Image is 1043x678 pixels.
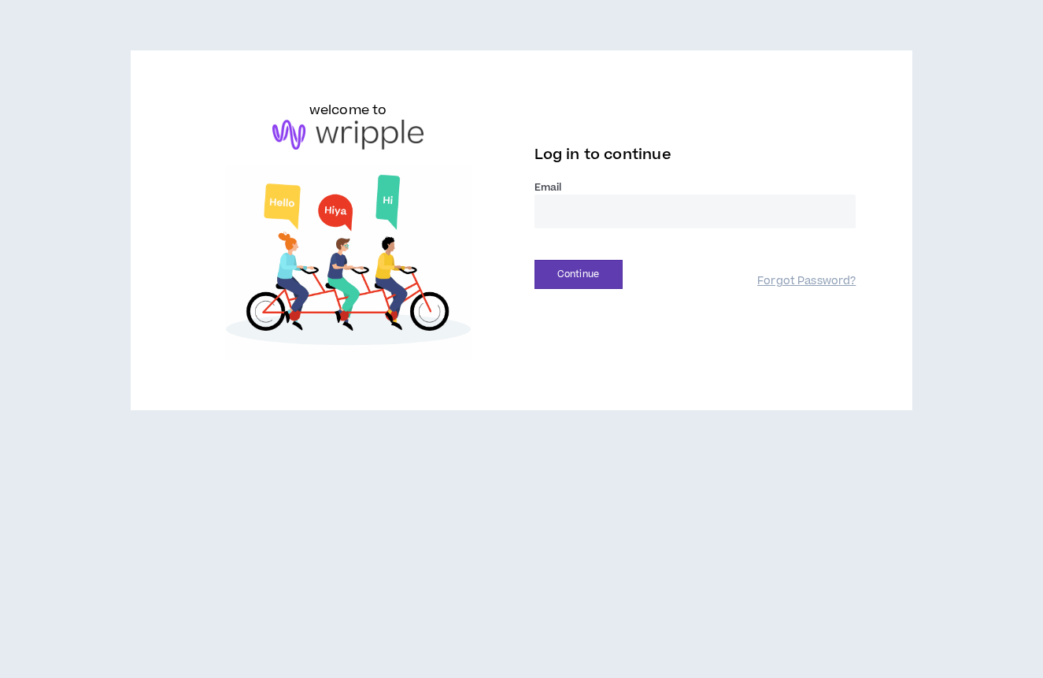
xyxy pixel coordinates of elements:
img: logo-brand.png [272,120,423,150]
span: Log in to continue [534,145,671,165]
a: Forgot Password? [757,274,856,289]
h6: welcome to [309,101,387,120]
button: Continue [534,260,623,289]
label: Email [534,180,856,195]
img: Welcome to Wripple [187,165,509,361]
